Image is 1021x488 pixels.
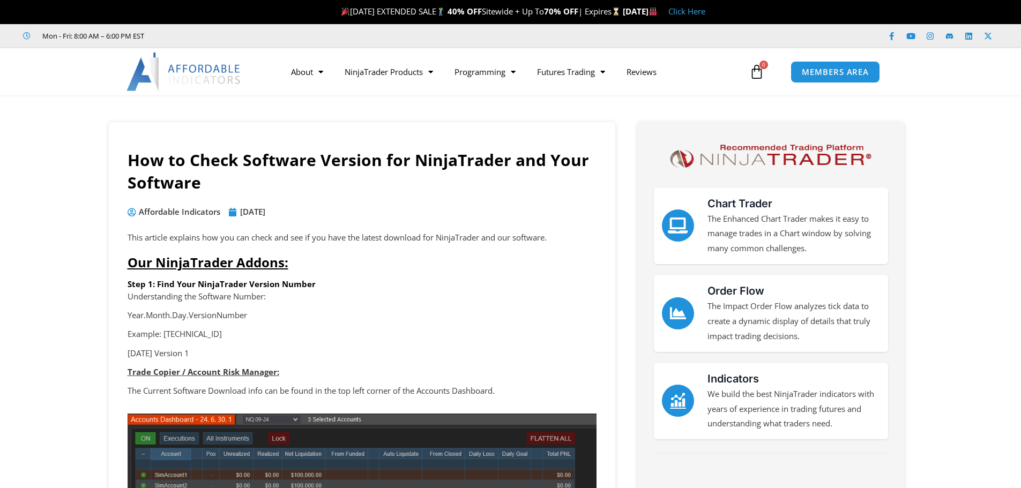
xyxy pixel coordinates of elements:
[665,141,876,171] img: NinjaTrader Logo | Affordable Indicators – NinjaTrader
[448,6,482,17] strong: 40% OFF
[623,6,658,17] strong: [DATE]
[128,327,597,342] p: Example: [TECHNICAL_ID]
[128,253,288,271] span: Our NinjaTrader Addons:
[707,372,759,385] a: Indicators
[707,299,880,344] p: The Impact Order Flow analyzes tick data to create a dynamic display of details that truly impact...
[40,29,144,42] span: Mon - Fri: 8:00 AM – 6:00 PM EST
[791,61,880,83] a: MEMBERS AREA
[280,59,747,84] nav: Menu
[128,230,597,245] p: This article explains how you can check and see if you have the latest download for NinjaTrader a...
[802,68,869,76] span: MEMBERS AREA
[616,59,667,84] a: Reviews
[339,6,623,17] span: [DATE] EXTENDED SALE Sitewide + Up To | Expires
[136,205,220,220] span: Affordable Indicators
[759,61,768,69] span: 0
[334,59,444,84] a: NinjaTrader Products
[668,6,705,17] a: Click Here
[707,387,880,432] p: We build the best NinjaTrader indicators with years of experience in trading futures and understa...
[128,149,597,194] h1: How to Check Software Version for NinjaTrader and Your Software
[128,279,597,289] h6: Step 1: Find Your NinjaTrader Version Number
[159,31,320,41] iframe: Customer reviews powered by Trustpilot
[128,289,597,304] p: Understanding the Software Number:
[280,59,334,84] a: About
[707,212,880,257] p: The Enhanced Chart Trader makes it easy to manage trades in a Chart window by solving many common...
[437,7,445,16] img: 🏌️‍♂️
[544,6,578,17] strong: 70% OFF
[128,346,597,361] p: [DATE] Version 1
[612,7,620,16] img: ⌛
[707,197,772,210] a: Chart Trader
[662,209,694,242] a: Chart Trader
[662,385,694,417] a: Indicators
[707,284,764,297] a: Order Flow
[526,59,616,84] a: Futures Trading
[662,297,694,329] a: Order Flow
[128,366,279,377] strong: Trade Copier / Account Risk Manager:
[240,206,265,217] time: [DATE]
[444,59,526,84] a: Programming
[649,7,657,16] img: 🏭
[128,384,597,399] p: The Current Software Download info can be found in the top left corner of the Accounts Dashboard.
[128,308,597,323] p: Year.Month.Day.VersionNumber
[126,52,242,91] img: LogoAI | Affordable Indicators – NinjaTrader
[733,56,780,87] a: 0
[341,7,349,16] img: 🎉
